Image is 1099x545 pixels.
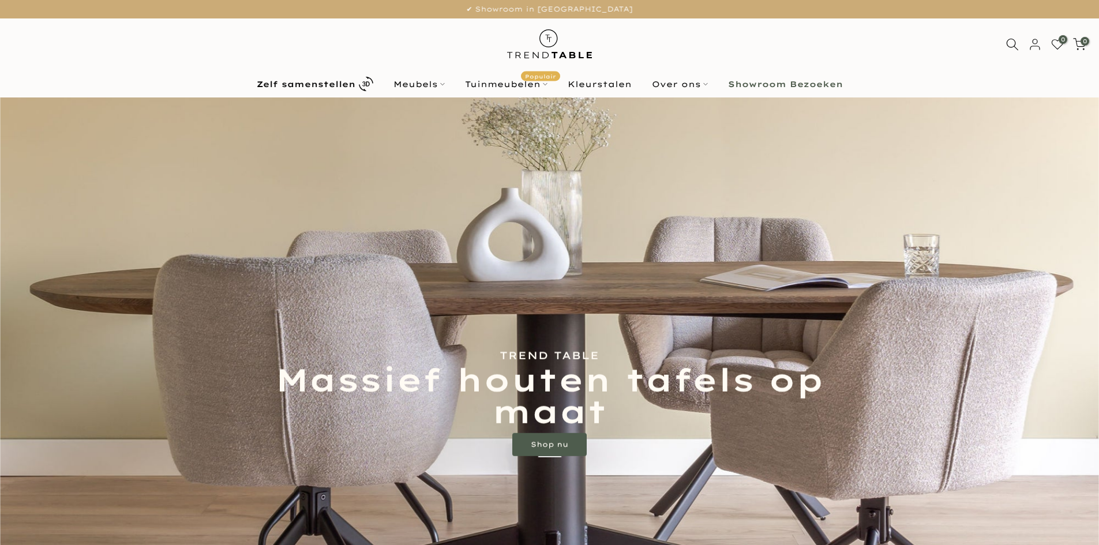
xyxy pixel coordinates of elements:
b: Zelf samenstellen [257,80,355,88]
a: Meubels [383,77,455,91]
a: 0 [1051,38,1064,51]
span: 0 [1081,37,1089,46]
span: Populair [521,71,560,81]
span: 0 [1059,35,1067,44]
a: Zelf samenstellen [246,74,383,94]
img: trend-table [499,18,600,70]
a: Showroom Bezoeken [718,77,853,91]
a: Over ons [642,77,718,91]
a: Kleurstalen [557,77,642,91]
a: Shop nu [512,433,587,456]
a: TuinmeubelenPopulair [455,77,557,91]
b: Showroom Bezoeken [728,80,843,88]
a: 0 [1073,38,1086,51]
p: ✔ Showroom in [GEOGRAPHIC_DATA] [14,3,1085,16]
